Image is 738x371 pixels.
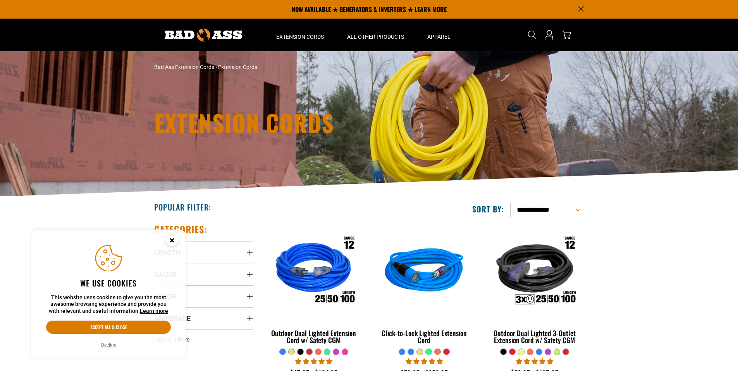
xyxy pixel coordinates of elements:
img: Outdoor Dual Lighted 3-Outlet Extension Cord w/ Safety CGM [486,227,583,316]
nav: breadcrumbs [154,63,437,71]
span: › [215,64,217,70]
aside: Cookie Consent [31,230,186,359]
summary: Gauge [154,264,253,285]
p: This website uses cookies to give you the most awesome browsing experience and provide you with r... [46,294,171,315]
span: Extension Cords [276,33,324,40]
span: Apparel [427,33,451,40]
div: Outdoor Dual Lighted 3-Outlet Extension Cord w/ Safety CGM [485,330,584,343]
a: Outdoor Dual Lighted 3-Outlet Extension Cord w/ Safety CGM Outdoor Dual Lighted 3-Outlet Extensio... [485,223,584,348]
summary: Search [526,29,538,41]
summary: All Other Products [335,19,416,51]
div: Outdoor Dual Lighted Extension Cord w/ Safety CGM [265,330,363,343]
a: Learn more [140,308,168,314]
a: Outdoor Dual Lighted Extension Cord w/ Safety CGM Outdoor Dual Lighted Extension Cord w/ Safety CGM [265,223,363,348]
summary: Length [154,242,253,263]
img: Outdoor Dual Lighted Extension Cord w/ Safety CGM [265,227,363,316]
button: Accept all & close [46,321,171,334]
span: 4.81 stars [295,358,332,365]
summary: Color [154,285,253,307]
div: Click-to-Lock Lighted Extension Cord [375,330,473,343]
summary: Extension Cords [265,19,335,51]
h2: Popular Filter: [154,202,211,212]
span: 4.87 stars [406,358,443,365]
h1: Extension Cords [154,111,437,134]
a: blue Click-to-Lock Lighted Extension Cord [375,223,473,348]
summary: Amperage [154,307,253,329]
button: Decline [99,341,119,349]
summary: Apparel [416,19,462,51]
span: 4.80 stars [516,358,553,365]
img: blue [375,227,473,316]
span: All Other Products [347,33,404,40]
a: Bad Ass Extension Cords [154,64,214,70]
h2: Categories: [154,223,208,235]
img: Bad Ass Extension Cords [165,29,242,41]
span: Extension Cords [218,64,257,70]
label: Sort by: [472,204,504,214]
h2: We use cookies [46,278,171,288]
